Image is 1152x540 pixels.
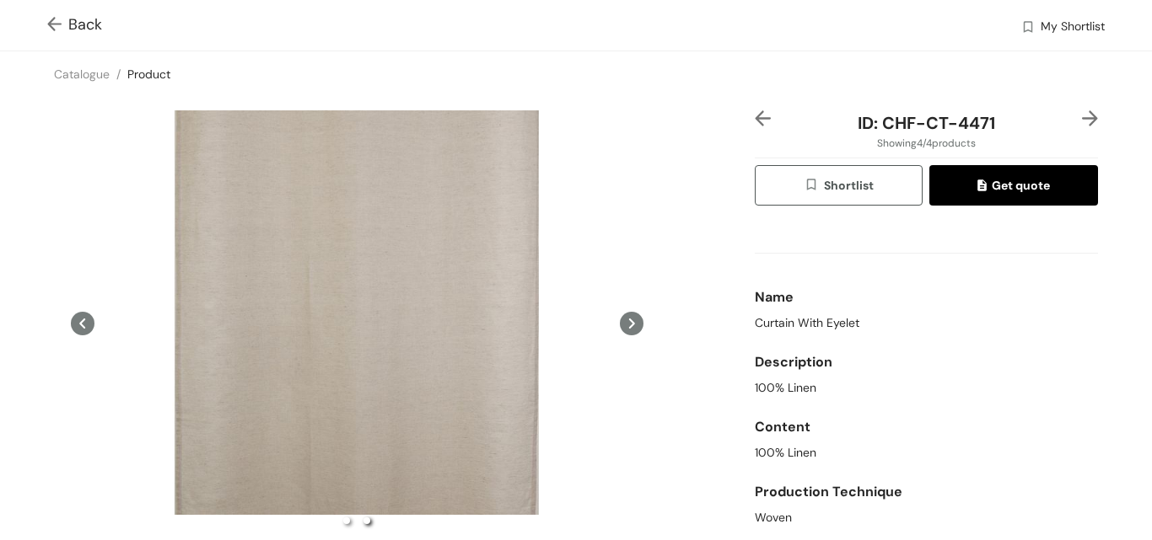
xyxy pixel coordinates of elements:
[1082,110,1098,126] img: right
[47,13,102,36] span: Back
[929,165,1098,206] button: quoteGet quote
[858,112,995,134] span: ID: CHF-CT-4471
[755,345,1098,379] div: Description
[755,444,1098,462] div: 100% Linen
[755,410,1098,444] div: Content
[127,67,170,82] a: Product
[804,177,824,195] img: wishlist
[755,281,1098,314] div: Name
[755,165,923,206] button: wishlistShortlist
[877,136,976,151] span: Showing 4 / 4 products
[363,517,370,524] li: slide item 2
[755,110,771,126] img: left
[1020,19,1036,37] img: wishlist
[54,67,110,82] a: Catalogue
[343,517,350,524] li: slide item 1
[977,176,1050,195] span: Get quote
[755,475,1098,509] div: Production Technique
[977,179,992,195] img: quote
[755,314,1098,332] div: Curtain With Eyelet
[47,17,68,35] img: Go back
[804,176,874,195] span: Shortlist
[1041,18,1105,38] span: My Shortlist
[755,509,1098,527] div: Woven
[755,379,816,397] span: 100% Linen
[116,67,121,82] span: /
